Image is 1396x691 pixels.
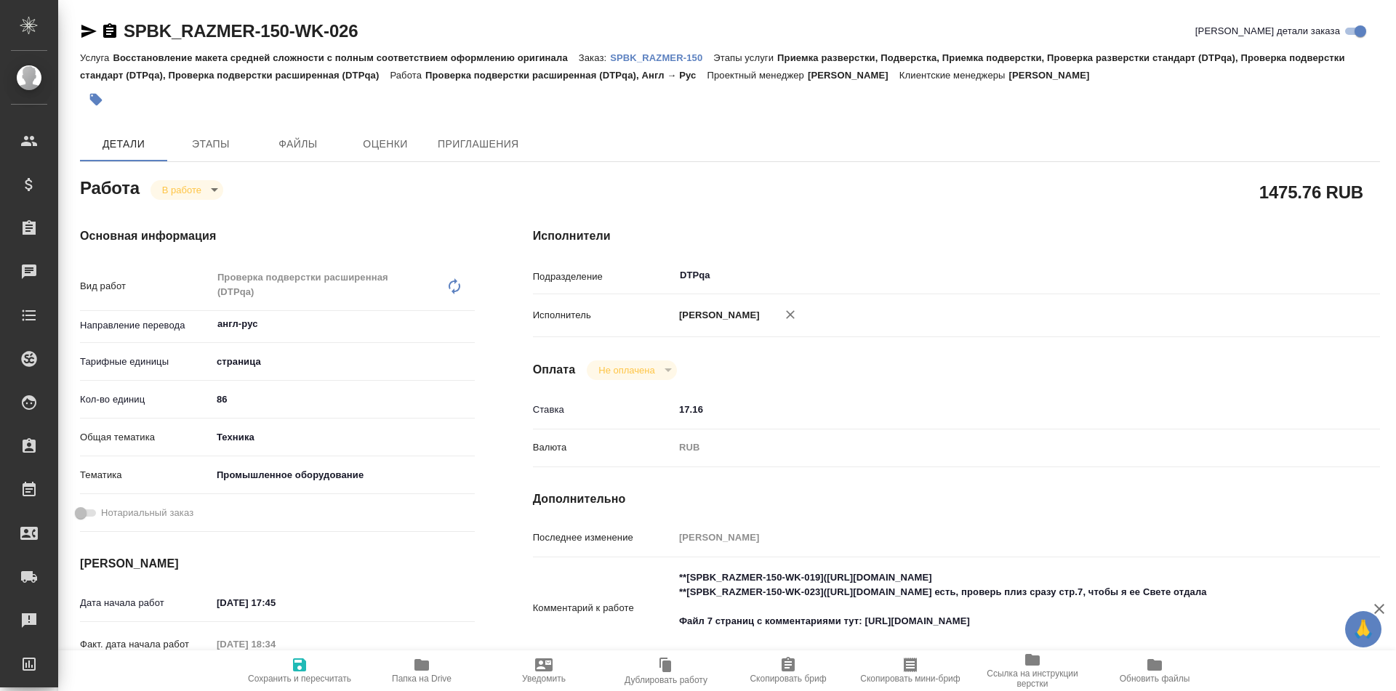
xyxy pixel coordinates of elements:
[533,530,674,545] p: Последнее изменение
[522,674,566,684] span: Уведомить
[1094,650,1216,691] button: Обновить файлы
[727,650,849,691] button: Скопировать бриф
[176,135,246,153] span: Этапы
[971,650,1094,691] button: Ссылка на инструкции верстки
[248,674,351,684] span: Сохранить и пересчитать
[350,135,420,153] span: Оценки
[80,355,212,369] p: Тарифные единицы
[533,361,576,379] h4: Оплата
[113,52,578,63] p: Восстановление макета средней сложности с полным соответствием оформлению оригинала
[1195,24,1340,39] span: [PERSON_NAME] детали заказа
[80,279,212,294] p: Вид работ
[674,565,1309,648] textarea: **[SPBK_RAZMER-150-WK-019]([URL][DOMAIN_NAME] **[SPBK_RAZMER-150-WK-023]([URL][DOMAIN_NAME] есть,...
[625,675,707,685] span: Дублировать работу
[674,527,1309,548] input: Пустое поле
[212,634,339,655] input: Пустое поле
[605,650,727,691] button: Дублировать работу
[80,596,212,610] p: Дата начала работ
[533,308,674,323] p: Исполнитель
[238,650,361,691] button: Сохранить и пересчитать
[80,637,212,652] p: Факт. дата начала работ
[1259,179,1363,204] h2: 1475.76 RUB
[1351,614,1376,644] span: 🙏
[1120,674,1190,684] span: Обновить файлы
[80,227,475,245] h4: Основная информация
[392,674,452,684] span: Папка на Drive
[483,650,605,691] button: Уведомить
[533,403,674,417] p: Ставка
[212,463,475,488] div: Промышленное оборудование
[579,52,610,63] p: Заказ:
[425,70,707,81] p: Проверка подверстки расширенная (DTPqa), Англ → Рус
[980,668,1085,689] span: Ссылка на инструкции верстки
[533,601,674,615] p: Комментарий к работе
[80,555,475,573] h4: [PERSON_NAME]
[212,425,475,450] div: Техника
[80,468,212,482] p: Тематика
[80,392,212,407] p: Кол-во единиц
[849,650,971,691] button: Скопировать мини-бриф
[610,51,713,63] a: SPBK_RAZMER-150
[212,349,475,374] div: страница
[101,506,193,520] span: Нотариальный заказ
[101,23,119,40] button: Скопировать ссылку
[533,440,674,455] p: Валюта
[80,318,212,333] p: Направление перевода
[80,174,140,200] h2: Работа
[1345,611,1381,647] button: 🙏
[1009,70,1101,81] p: [PERSON_NAME]
[80,52,113,63] p: Услуга
[860,674,960,684] span: Скопировать мини-бриф
[1301,274,1304,277] button: Open
[390,70,425,81] p: Работа
[212,389,475,410] input: ✎ Введи что-нибудь
[750,674,826,684] span: Скопировать бриф
[89,135,159,153] span: Детали
[124,21,358,41] a: SPBK_RAZMER-150-WK-026
[707,70,808,81] p: Проектный менеджер
[774,299,806,331] button: Удалить исполнителя
[361,650,483,691] button: Папка на Drive
[808,70,899,81] p: [PERSON_NAME]
[158,184,206,196] button: В работе
[151,180,223,200] div: В работе
[674,308,760,323] p: [PERSON_NAME]
[713,52,777,63] p: Этапы услуги
[899,70,1009,81] p: Клиентские менеджеры
[80,23,97,40] button: Скопировать ссылку для ЯМессенджера
[533,227,1380,245] h4: Исполнители
[610,52,713,63] p: SPBK_RAZMER-150
[80,84,112,116] button: Добавить тэг
[263,135,333,153] span: Файлы
[587,360,676,380] div: В работе
[212,592,339,613] input: ✎ Введи что-нибудь
[467,323,470,326] button: Open
[438,135,519,153] span: Приглашения
[80,430,212,445] p: Общая тематика
[533,270,674,284] p: Подразделение
[674,435,1309,460] div: RUB
[594,364,659,376] button: Не оплачена
[533,490,1380,508] h4: Дополнительно
[674,399,1309,420] input: ✎ Введи что-нибудь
